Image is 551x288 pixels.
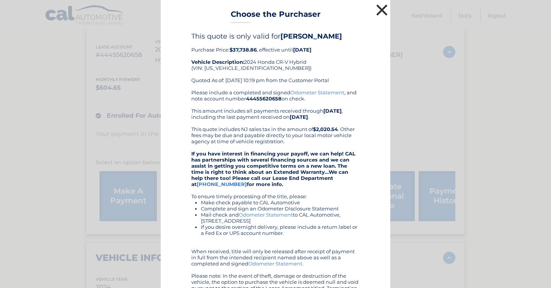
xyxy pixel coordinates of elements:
li: Mail check and to CAL Automotive, [STREET_ADDRESS] [201,212,360,224]
b: 44455620658 [246,95,282,102]
h3: Choose the Purchaser [231,10,321,23]
strong: Vehicle Description: [191,59,244,65]
li: Make check payable to CAL Automotive [201,199,360,205]
li: If you desire overnight delivery, please include a return label or a Fed Ex or UPS account number. [201,224,360,236]
b: $2,020.54 [313,126,338,132]
b: [DATE] [290,114,308,120]
button: × [374,2,390,18]
strong: If you have interest in financing your payoff, we can help! CAL has partnerships with several fin... [191,150,355,187]
h4: This quote is only valid for [191,32,360,40]
b: [DATE] [293,47,311,53]
a: [PHONE_NUMBER] [197,181,247,187]
a: Odometer Statement [248,260,302,267]
b: [PERSON_NAME] [280,32,342,40]
b: $37,738.86 [230,47,257,53]
li: Complete and sign an Odometer Disclosure Statement [201,205,360,212]
a: Odometer Statement [290,89,344,95]
b: [DATE] [323,108,342,114]
a: Odometer Statement [239,212,293,218]
div: Purchase Price: , effective until 2024 Honda CR-V Hybrid (VIN: [US_VEHICLE_IDENTIFICATION_NUMBER]... [191,32,360,89]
